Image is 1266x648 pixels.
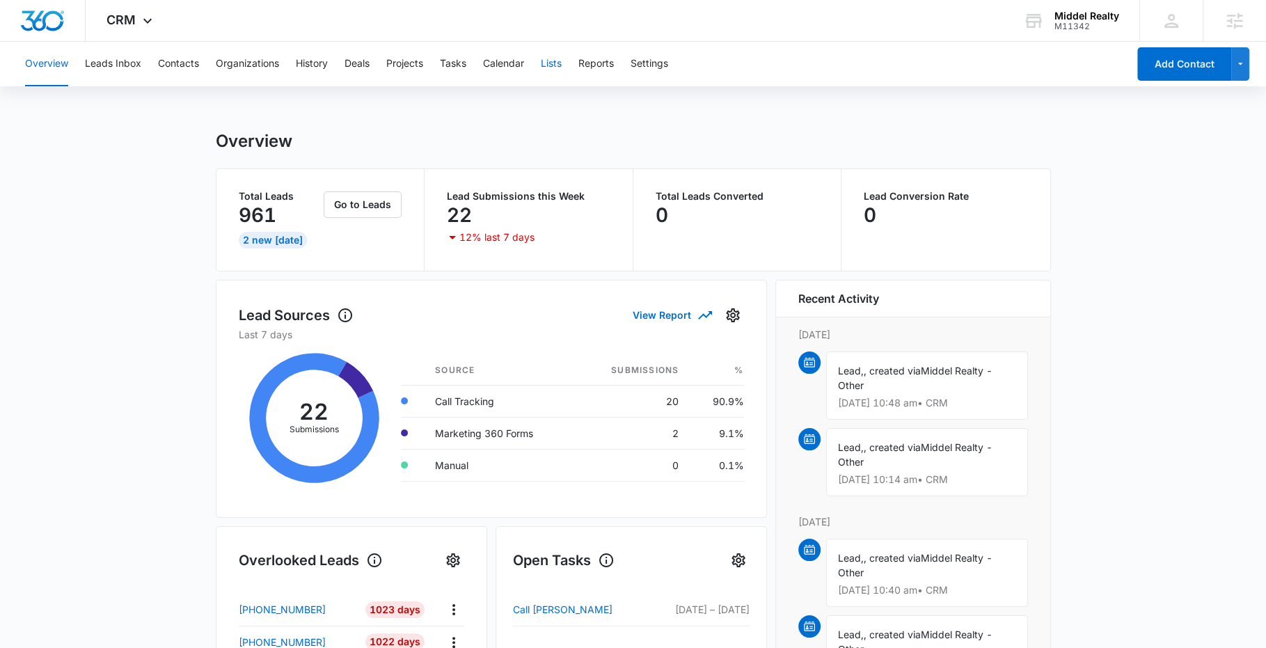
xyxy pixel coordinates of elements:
[216,131,292,152] h1: Overview
[838,475,1016,484] p: [DATE] 10:14 am • CRM
[36,36,153,47] div: Domain: [DOMAIN_NAME]
[85,42,141,86] button: Leads Inbox
[541,42,562,86] button: Lists
[648,602,750,617] p: [DATE] – [DATE]
[365,601,425,618] div: 1023 Days
[239,327,744,342] p: Last 7 days
[576,356,690,386] th: Submissions
[631,42,668,86] button: Settings
[798,514,1028,529] p: [DATE]
[576,449,690,481] td: 0
[139,81,150,92] img: tab_keywords_by_traffic_grey.svg
[154,82,235,91] div: Keywords by Traffic
[838,398,1016,408] p: [DATE] 10:48 am • CRM
[424,385,576,417] td: Call Tracking
[576,417,690,449] td: 2
[239,191,322,201] p: Total Leads
[440,42,466,86] button: Tasks
[656,204,668,226] p: 0
[722,304,744,326] button: Settings
[1054,22,1119,31] div: account id
[424,449,576,481] td: Manual
[727,549,750,571] button: Settings
[239,602,356,617] a: [PHONE_NUMBER]
[459,232,535,242] p: 12% last 7 days
[447,191,610,201] p: Lead Submissions this Week
[690,417,743,449] td: 9.1%
[483,42,524,86] button: Calendar
[106,13,136,27] span: CRM
[324,191,402,218] button: Go to Leads
[690,449,743,481] td: 0.1%
[38,81,49,92] img: tab_domain_overview_orange.svg
[424,417,576,449] td: Marketing 360 Forms
[838,365,864,377] span: Lead,
[158,42,199,86] button: Contacts
[239,550,383,571] h1: Overlooked Leads
[798,290,879,307] h6: Recent Activity
[447,204,472,226] p: 22
[216,42,279,86] button: Organizations
[22,22,33,33] img: logo_orange.svg
[798,327,1028,342] p: [DATE]
[838,552,864,564] span: Lead,
[513,550,615,571] h1: Open Tasks
[239,305,354,326] h1: Lead Sources
[578,42,614,86] button: Reports
[22,36,33,47] img: website_grey.svg
[690,356,743,386] th: %
[864,552,921,564] span: , created via
[25,42,68,86] button: Overview
[345,42,370,86] button: Deals
[864,204,876,226] p: 0
[656,191,819,201] p: Total Leads Converted
[324,198,402,210] a: Go to Leads
[864,629,921,640] span: , created via
[39,22,68,33] div: v 4.0.24
[864,441,921,453] span: , created via
[424,356,576,386] th: Source
[1054,10,1119,22] div: account name
[443,599,464,620] button: Actions
[442,549,464,571] button: Settings
[239,204,276,226] p: 961
[690,385,743,417] td: 90.9%
[386,42,423,86] button: Projects
[633,303,711,327] button: View Report
[838,629,864,640] span: Lead,
[513,601,648,618] a: Call [PERSON_NAME]
[864,365,921,377] span: , created via
[1137,47,1231,81] button: Add Contact
[296,42,328,86] button: History
[53,82,125,91] div: Domain Overview
[864,191,1028,201] p: Lead Conversion Rate
[838,441,864,453] span: Lead,
[838,585,1016,595] p: [DATE] 10:40 am • CRM
[239,602,326,617] p: [PHONE_NUMBER]
[239,232,307,248] div: 2 New [DATE]
[576,385,690,417] td: 20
